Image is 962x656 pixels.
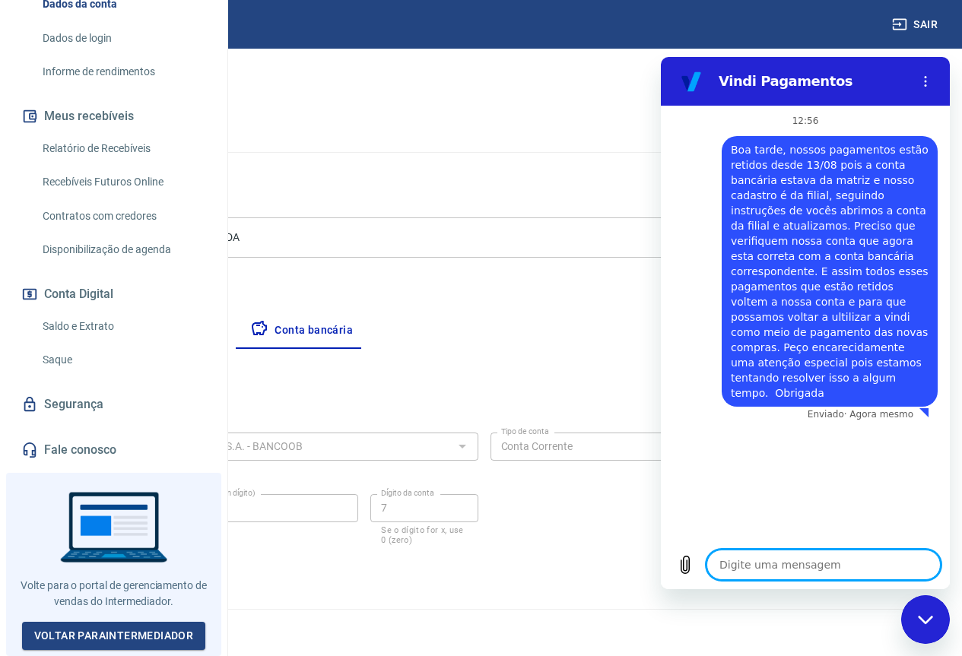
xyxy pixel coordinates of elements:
[889,11,944,39] button: Sair
[24,103,944,128] h5: Dados cadastrais
[901,595,950,644] iframe: Botão para abrir a janela de mensagens, conversa em andamento
[37,166,209,198] a: Recebíveis Futuros Online
[18,433,209,467] a: Fale conosco
[22,622,206,650] a: Voltar paraIntermediador
[37,622,925,638] p: 2025 ©
[501,426,549,437] label: Tipo de conta
[37,56,209,87] a: Informe de rendimentos
[37,311,209,342] a: Saldo e Extrato
[661,57,950,589] iframe: Janela de mensagens
[37,133,209,164] a: Relatório de Recebíveis
[381,487,434,499] label: Dígito da conta
[37,23,209,54] a: Dados de login
[18,388,209,421] a: Segurança
[24,217,944,258] div: LOJAS TESOURO COMERCIO DIGITAL LTDA
[18,100,209,133] button: Meus recebíveis
[37,234,209,265] a: Disponibilização de agenda
[381,525,467,545] p: Se o dígito for x, use 0 (zero)
[37,201,209,232] a: Contratos com credores
[37,344,209,376] a: Saque
[18,277,209,311] button: Conta Digital
[238,312,365,349] button: Conta bancária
